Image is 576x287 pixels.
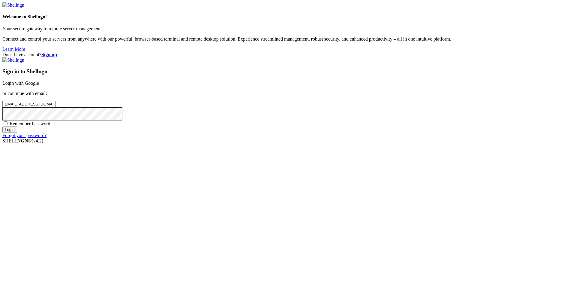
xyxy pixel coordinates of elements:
input: Login [2,127,17,133]
b: NGN [17,138,28,143]
h3: Sign in to Shellngn [2,68,574,75]
a: Sign up [41,52,57,57]
img: Shellngn [2,57,24,63]
a: Forgot your password? [2,133,46,138]
p: or continue with email: [2,91,574,96]
input: Email address [2,101,55,107]
input: Remember Password [4,121,7,125]
p: Connect and control your servers from anywhere with our powerful, browser-based terminal and remo... [2,36,574,42]
p: Your secure gateway to remote server management. [2,26,574,32]
img: Shellngn [2,2,24,8]
div: Don't have account? [2,52,574,57]
span: 4.2.0 [32,138,43,143]
a: Login with Google [2,81,39,86]
span: Remember Password [10,121,50,126]
span: SHELL © [2,138,43,143]
h4: Welcome to Shellngn! [2,14,574,20]
a: Learn More [2,47,25,52]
